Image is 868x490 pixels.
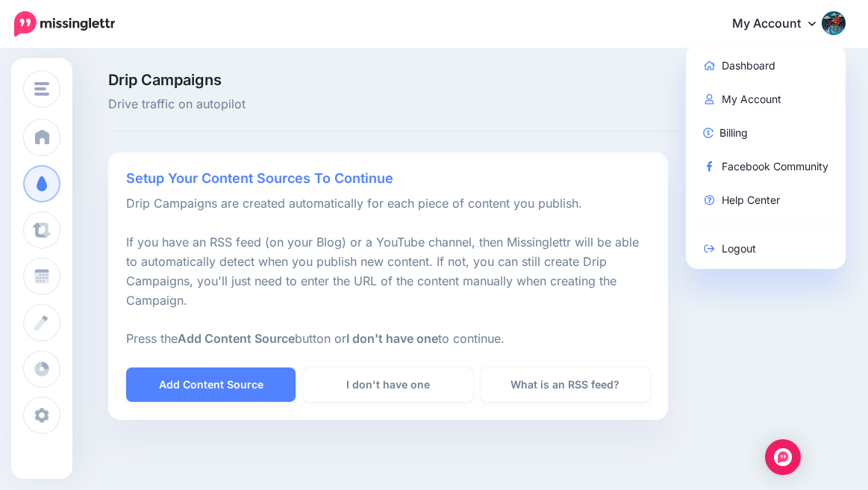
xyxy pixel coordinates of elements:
[14,11,115,37] img: Missinglettr
[34,82,49,96] img: menu.png
[692,51,840,80] a: Dashboard
[692,185,840,214] a: Help Center
[108,95,246,114] span: Drive traffic on autopilot
[303,367,472,402] a: I don't have one
[692,84,840,114] a: My Account
[126,367,296,402] a: Add Content Source
[692,118,840,147] a: Billing
[692,234,840,263] a: Logout
[481,367,650,402] a: What is an RSS feed?
[108,152,668,420] div: Drip Campaigns are created automatically for each piece of content you publish. If you have an RS...
[703,128,714,138] img: revenue-blue.png
[126,170,650,187] h4: Setup Your Content Sources To Continue
[686,45,846,269] div: My Account
[692,152,840,181] a: Facebook Community
[108,72,246,87] span: Drip Campaigns
[765,439,801,475] div: Open Intercom Messenger
[346,331,438,346] b: I don't have one
[178,331,295,346] b: Add Content Source
[717,6,846,43] a: My Account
